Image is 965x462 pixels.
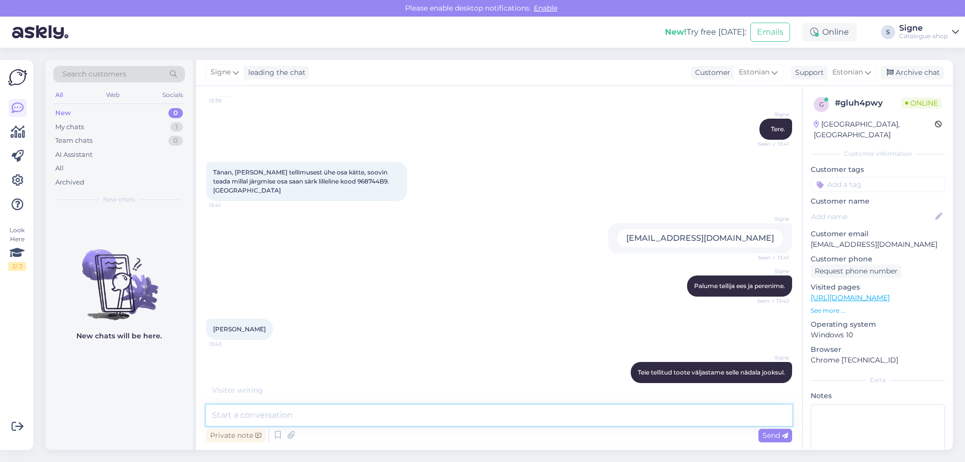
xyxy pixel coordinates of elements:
div: Look Here [8,226,26,271]
span: Tere. [771,125,785,133]
span: Estonian [832,67,863,78]
div: Private note [206,429,265,442]
div: Web [104,88,122,102]
span: Seen ✓ 13:43 [751,384,789,391]
p: Customer name [811,196,945,207]
div: Online [802,23,857,41]
span: 13:39 [209,97,247,105]
div: New [55,108,71,118]
span: Signe [751,267,789,275]
div: Extra [811,376,945,385]
img: No chats [45,231,193,322]
div: Customer [691,67,730,78]
span: Tänan, [PERSON_NAME] tellimusest ühe osa kätte, soovin teada millal järgmise osa saan särk lillel... [213,168,391,194]
p: See more ... [811,306,945,315]
div: Customer information [811,149,945,158]
div: # gluh4pwy [835,97,901,109]
span: Search customers [62,69,126,79]
a: [URL][DOMAIN_NAME] [811,293,890,302]
div: AI Assistant [55,150,92,160]
span: Estonian [739,67,769,78]
div: 1 [170,122,183,132]
span: g [819,101,824,108]
a: SigneCatalogue-shop [899,24,959,40]
div: S [881,25,895,39]
b: New! [665,27,687,37]
span: Teie tellitud toote väljastame selle nädala jooksul. [638,368,785,376]
div: Request phone number [811,264,902,278]
div: 0 [168,136,183,146]
p: New chats will be here. [76,331,162,341]
div: Support [791,67,824,78]
p: Customer email [811,229,945,239]
span: Signe [751,215,789,223]
div: Team chats [55,136,92,146]
p: Windows 10 [811,330,945,340]
img: Askly Logo [8,68,27,87]
div: 0 [168,108,183,118]
p: [EMAIL_ADDRESS][DOMAIN_NAME] [811,239,945,250]
input: Add a tag [811,177,945,192]
div: Archived [55,177,84,188]
p: Browser [811,344,945,355]
p: Notes [811,391,945,401]
div: My chats [55,122,84,132]
span: Send [762,431,788,440]
button: Emails [750,23,790,42]
div: Visitor writing [206,385,792,396]
span: Signe [211,67,231,78]
p: Chrome [TECHNICAL_ID] [811,355,945,365]
span: Online [901,98,942,109]
div: All [53,88,65,102]
div: All [55,163,64,173]
div: Archive chat [881,66,944,79]
span: Signe [751,111,789,118]
span: Signe [751,354,789,361]
p: Operating system [811,319,945,330]
div: [GEOGRAPHIC_DATA], [GEOGRAPHIC_DATA] [814,119,935,140]
div: leading the chat [244,67,306,78]
span: Palume tellija ees ja perenime. [694,282,785,290]
span: New chats [103,195,135,204]
p: Customer tags [811,164,945,175]
span: Enable [531,4,560,13]
div: Catalogue-shop [899,32,948,40]
span: Seen ✓ 13:42 [751,297,789,305]
div: 2 / 3 [8,262,26,271]
div: Socials [160,88,185,102]
input: Add name [811,211,933,222]
div: [EMAIL_ADDRESS][DOMAIN_NAME] [617,229,783,247]
p: Customer phone [811,254,945,264]
span: Seen ✓ 13:41 [751,140,789,148]
span: Seen ✓ 13:41 [751,254,789,261]
span: 13:43 [209,340,247,348]
div: Signe [899,24,948,32]
div: Try free [DATE]: [665,26,746,38]
p: Visited pages [811,282,945,293]
span: 13:41 [209,202,247,209]
span: [PERSON_NAME] [213,325,266,333]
